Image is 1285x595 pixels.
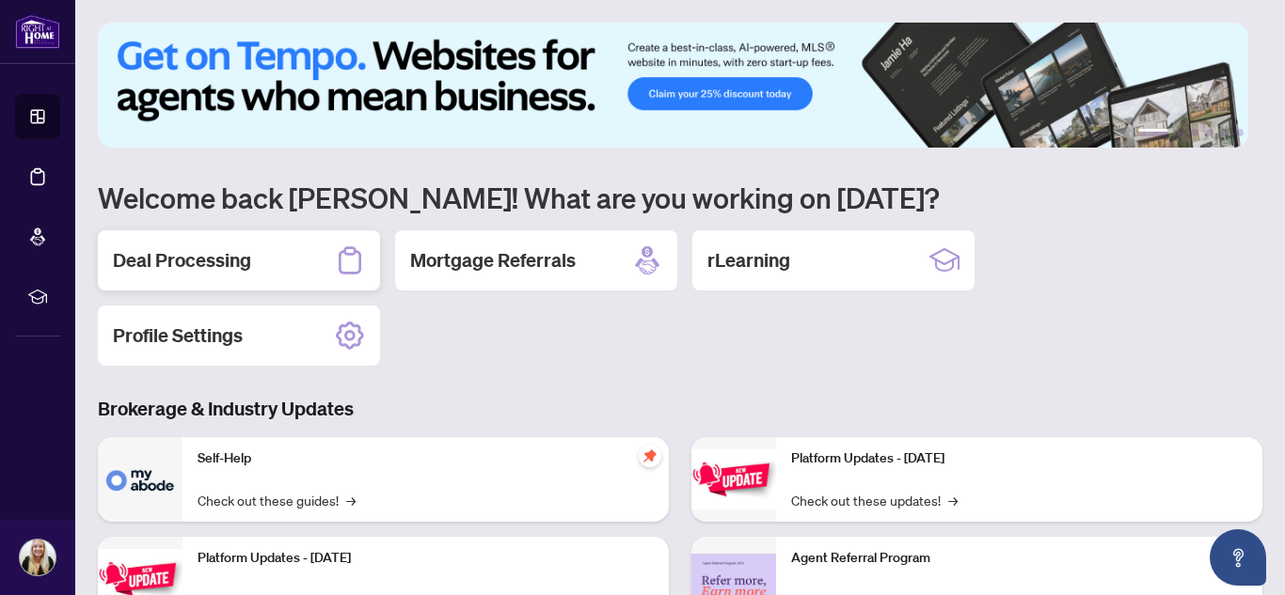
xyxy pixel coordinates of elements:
[113,322,243,349] h2: Profile Settings
[1206,129,1214,136] button: 4
[1176,129,1183,136] button: 2
[1138,129,1168,136] button: 1
[1236,129,1244,136] button: 6
[791,448,1247,469] p: Platform Updates - [DATE]
[113,247,251,274] h2: Deal Processing
[410,247,576,274] h2: Mortgage Referrals
[639,445,661,467] span: pushpin
[98,437,182,522] img: Self-Help
[1221,129,1229,136] button: 5
[346,490,356,510] span: →
[1191,129,1198,136] button: 3
[691,449,776,509] img: Platform Updates - June 23, 2025
[198,448,654,469] p: Self-Help
[707,247,790,274] h2: rLearning
[791,548,1247,569] p: Agent Referral Program
[98,23,1248,148] img: Slide 0
[1210,529,1266,586] button: Open asap
[15,14,60,49] img: logo
[198,548,654,569] p: Platform Updates - [DATE]
[791,490,958,510] a: Check out these updates!→
[98,396,1262,422] h3: Brokerage & Industry Updates
[948,490,958,510] span: →
[198,490,356,510] a: Check out these guides!→
[20,540,56,575] img: Profile Icon
[98,180,1262,215] h1: Welcome back [PERSON_NAME]! What are you working on [DATE]?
